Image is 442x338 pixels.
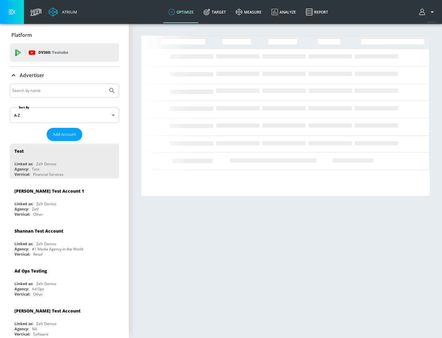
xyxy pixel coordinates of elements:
[14,212,30,217] div: Vertical:
[14,161,33,167] div: Linked as:
[33,292,43,297] div: Other
[12,87,105,95] input: Search by name
[11,32,32,38] p: Platform
[266,1,301,23] a: Analyze
[10,183,119,218] div: [PERSON_NAME] Test Account 1Linked as:Zefr DemosAgency:ZefrVertical:Other
[33,332,48,337] div: Software
[14,148,24,154] div: Test
[14,167,29,172] div: Agency:
[14,246,29,252] div: Agency:
[60,9,77,15] div: Atrium
[10,223,119,258] div: Shannan Test AccountLinked as:Zefr DemosAgency:#1 Media Agency in the WorldVertical:Retail
[32,246,83,252] div: #1 Media Agency in the World
[32,286,44,292] div: Ad Ops
[14,172,30,177] div: Vertical:
[36,281,56,286] div: Zefr Demos
[14,286,29,292] div: Agency:
[33,252,43,257] div: Retail
[14,281,33,286] div: Linked as:
[10,263,119,298] div: Ad Ops TestingLinked as:Zefr DemosAgency:Ad OpsVertical:Other
[199,1,231,23] a: Target
[36,321,56,326] div: Zefr Demos
[10,43,119,62] div: DV360: Youtube
[32,206,39,212] div: Zefr
[301,1,333,23] a: Report
[14,332,30,337] div: Vertical:
[14,188,84,194] div: [PERSON_NAME] Test Account 1
[14,268,47,274] div: Ad Ops Testing
[33,212,43,217] div: Other
[14,228,63,234] div: Shannan Test Account
[20,72,44,79] p: Advertiser
[14,308,80,314] div: [PERSON_NAME] Test Account
[10,143,119,179] div: TestLinked as:Zefr DemosAgency:TestVertical:Financial Services
[14,201,33,206] div: Linked as:
[163,1,199,23] a: optimize
[52,49,68,56] p: Youtube
[33,172,64,177] div: Financial Services
[14,241,33,246] div: Linked as:
[48,7,77,17] a: Atrium
[231,1,266,23] a: measure
[427,20,436,24] span: v 4.25.4
[10,67,119,84] div: Advertiser
[14,252,30,257] div: Vertical:
[14,326,29,332] div: Agency:
[14,321,33,326] div: Linked as:
[36,241,56,246] div: Zefr Demos
[14,206,29,212] div: Agency:
[53,131,76,138] span: Add Account
[14,292,30,297] div: Vertical:
[36,161,56,167] div: Zefr Demos
[47,128,82,141] button: Add Account
[32,167,39,172] div: Test
[38,49,68,56] p: DV360:
[32,326,37,332] div: NA
[10,26,119,44] div: Platform
[17,105,31,109] label: Sort By
[10,108,119,123] div: A-Z
[36,201,56,206] div: Zefr Demos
